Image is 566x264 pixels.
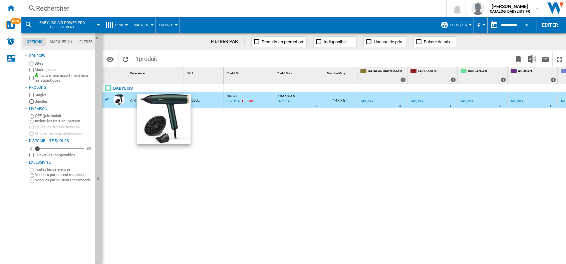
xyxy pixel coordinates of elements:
[441,17,470,33] div: TOUS (15)
[315,103,317,110] div: Délai de livraison : 2 jours
[25,17,98,33] div: BABYLISS AIR POWER PRO D6555DE VERT
[451,77,456,82] div: 1 offers sold by LA REDOUTE
[374,39,402,44] span: Hausse de prix
[450,23,467,27] span: TOUS (15)
[6,21,15,29] img: wise-card.svg
[460,99,474,103] div: 149,99 €
[488,18,501,32] button: md-calendar
[128,67,184,77] div: Sort None
[30,114,34,119] input: OFF (prix facial)
[103,53,117,65] button: Options
[29,74,34,82] input: Inclure mon assortiment dans les statistiques
[325,67,357,77] div: Sort None
[499,103,501,110] div: Délai de livraison : 2 jours
[35,178,92,183] label: Vendues par plusieurs marchands
[46,38,76,46] md-tab-item: Marques (*)
[187,71,193,75] span: SKU
[29,61,34,66] input: Sites
[85,146,92,151] div: 90
[313,36,357,47] button: Indisponible
[399,103,401,110] div: Délai de livraison : 0 jour
[105,17,126,33] div: Prix
[28,146,33,151] div: 0
[185,67,224,77] div: Sort None
[35,145,84,152] md-slider: Disponibilité
[477,22,481,29] span: €
[324,92,357,108] div: 148,36 €
[29,131,34,136] input: Afficher les frais de livraison
[459,98,474,105] div: 149,99 €
[510,99,524,103] div: 149,90 €
[29,106,92,112] div: Livraison
[35,172,92,177] label: Vendues par un seul marchand
[35,17,96,33] button: BABYLISS AIR POWER PRO D6555DE VERT
[35,21,89,29] span: BABYLISS AIR POWER PRO D6555DE VERT
[30,120,34,124] input: Inclure les frais de livraison
[410,99,423,103] div: 149,90 €
[139,55,157,62] span: produit
[418,69,456,74] span: LA REDOUTE
[468,69,506,74] span: BOULANGER
[30,179,34,183] input: Vendues par plusieurs marchands
[29,138,92,144] div: Disponibilité 5 Jours
[539,51,552,67] button: Envoyer ce rapport par email
[35,99,92,104] label: Bundles
[30,168,34,172] input: Toutes les références
[537,19,563,31] button: Editer
[501,77,506,82] div: 1 offers sold by BOULANGER
[35,67,92,72] label: Marketplaces
[119,51,132,67] button: Recharger
[130,71,145,75] span: Référence
[115,17,126,33] button: Prix
[35,61,92,66] label: Sites
[29,85,92,90] div: Produits
[227,71,242,75] span: Profil Min
[133,17,152,33] div: Matrice
[225,67,274,77] div: Sort None
[413,36,457,47] button: Baisse de prix
[29,68,34,72] input: Marketplaces
[424,39,450,44] span: Baisse de prix
[7,37,15,45] img: alerts-logo.svg
[35,73,92,83] label: Inclure mon assortiment dans les statistiques
[450,17,470,33] button: TOUS (15)
[509,98,524,105] div: 149,90 €
[245,99,252,103] span: -8.48
[95,33,103,45] button: Masquer
[115,23,123,27] span: Prix
[113,84,133,92] div: Cliquez pour filtrer sur cette marque
[29,153,34,157] input: Afficher les frais de livraison
[29,160,92,165] div: Exclusivité
[185,67,224,77] div: SKU Sort None
[29,99,34,104] input: Bundles
[35,93,92,98] label: Singles
[251,36,307,47] button: Produits en promotion
[265,103,267,110] div: Délai de livraison : 5 jours
[409,98,423,105] div: 149,90 €
[10,18,21,24] span: NEW
[227,94,238,98] span: NOCIBE
[477,17,484,33] button: €
[113,67,127,77] div: Sort None
[225,67,274,77] div: Profil Min Sort None
[509,67,557,84] div: AUCHAN 1 offers sold by AUCHAN
[35,119,92,124] label: Inclure les frais de livraison
[449,103,451,110] div: Délai de livraison : 3 jours
[474,17,488,33] md-menu: Currency
[359,67,407,84] div: CATALOG BABYLISS FR 1 offers sold by CATALOG BABYLISS FR
[363,36,407,47] button: Hausse de prix
[211,38,245,45] div: FILTRER PAR
[325,67,357,77] div: Marché Moy Sort None
[277,71,292,75] span: Profil Max
[30,173,34,178] input: Vendues par un seul marchand
[29,125,34,129] input: Inclure les frais de livraison
[226,98,240,105] div: Mise à jour : mardi 23 septembre 2025 05:30
[29,93,34,97] input: Singles
[159,17,176,33] button: En Prix
[528,55,536,63] img: excel-24x24.png
[549,103,551,110] div: Délai de livraison : 3 jours
[324,39,347,44] span: Indisponible
[409,67,457,84] div: LA REDOUTE 1 offers sold by LA REDOUTE
[35,167,92,172] label: Toutes les références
